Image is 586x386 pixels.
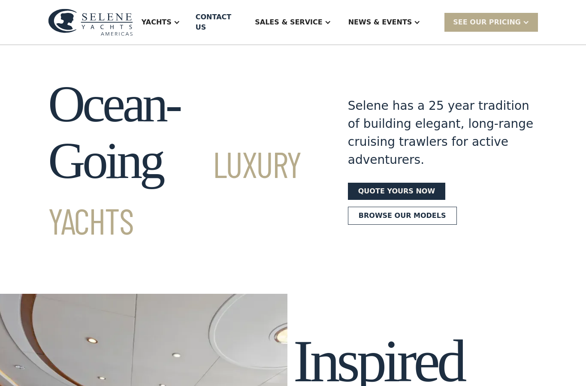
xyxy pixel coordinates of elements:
div: Selene has a 25 year tradition of building elegant, long-range cruising trawlers for active adven... [348,97,538,169]
a: Quote yours now [348,183,445,200]
div: News & EVENTS [348,17,412,27]
div: Yachts [133,5,189,39]
img: logo [48,9,133,36]
div: Sales & Service [246,5,339,39]
div: SEE Our Pricing [453,17,521,27]
div: Sales & Service [255,17,322,27]
span: Luxury Yachts [48,142,301,242]
div: SEE Our Pricing [444,13,538,31]
a: Browse our models [348,207,457,225]
h1: Ocean-Going [48,76,317,246]
div: Yachts [142,17,172,27]
div: Contact US [196,12,240,33]
div: News & EVENTS [340,5,429,39]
